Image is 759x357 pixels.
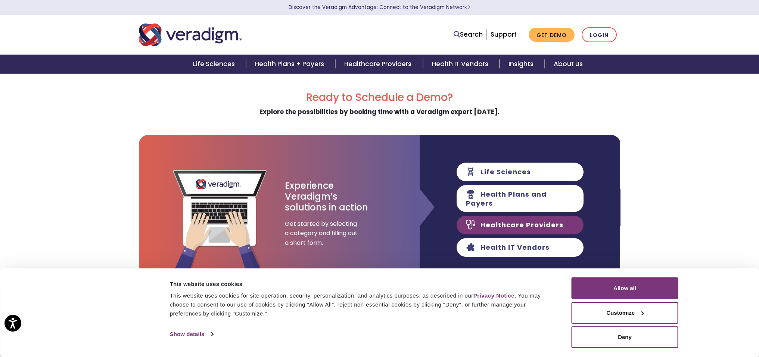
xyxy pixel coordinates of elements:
a: Health Plans + Payers [246,55,335,74]
a: Health IT Vendors [423,55,500,74]
a: Show details [170,329,213,340]
h2: Ready to Schedule a Demo? [139,91,620,104]
span: Learn More [467,4,470,11]
a: Discover the Veradigm Advantage: Connect to the Veradigm NetworkLearn More [289,4,470,11]
a: Support [491,30,517,39]
button: Deny [572,326,678,348]
a: About Us [545,55,592,74]
div: This website uses cookies for site operation, security, personalization, and analytics purposes, ... [170,291,555,318]
a: Healthcare Providers [335,55,423,74]
button: Customize [572,302,678,324]
h3: Experience Veradigm’s solutions in action [285,181,369,213]
strong: Explore the possibilities by booking time with a Veradigm expert [DATE]. [259,107,500,116]
img: Veradigm logo [139,22,242,47]
div: This website uses cookies [170,280,555,289]
button: Allow all [572,277,678,299]
a: Login [582,27,617,43]
span: Get started by selecting a category and filling out a short form. [285,219,360,248]
a: Get Demo [529,28,575,42]
a: Search [454,30,483,40]
a: Life Sciences [184,55,246,74]
a: Privacy Notice [473,292,514,299]
a: Insights [500,55,545,74]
